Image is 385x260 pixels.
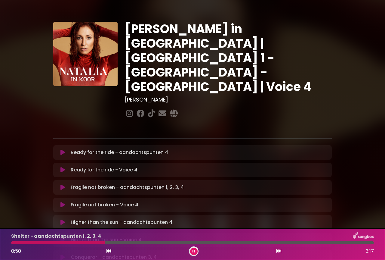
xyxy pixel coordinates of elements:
p: Fragile not broken - Voice 4 [71,201,138,208]
span: 3:17 [366,248,374,255]
img: YTVS25JmS9CLUqXqkEhs [53,22,118,86]
p: Higher than the sun - aandachtspunten 4 [71,219,172,226]
h3: [PERSON_NAME] [125,96,332,103]
p: Ready for the ride - Voice 4 [71,166,137,174]
p: Fragile not broken - aandachtspunten 1, 2, 3, 4 [71,184,184,191]
p: Ready for the ride - aandachtspunten 4 [71,149,168,156]
p: Shelter - aandachtspunten 1, 2, 3, 4 [11,233,101,240]
span: 0:50 [11,248,21,255]
h1: [PERSON_NAME] in [GEOGRAPHIC_DATA] | [GEOGRAPHIC_DATA] 1 - [GEOGRAPHIC_DATA] - [GEOGRAPHIC_DATA] ... [125,22,332,94]
img: songbox-logo-white.png [353,232,374,240]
